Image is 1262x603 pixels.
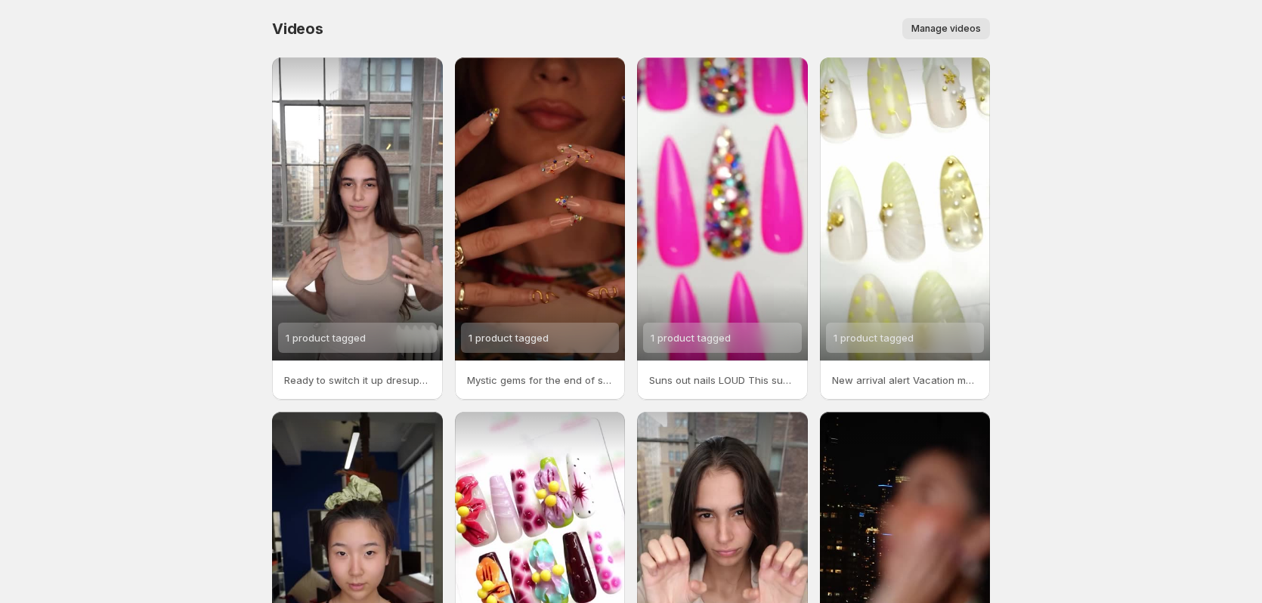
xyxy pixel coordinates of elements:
span: Videos [272,20,323,38]
p: Suns out nails LOUD This summers all about bright colors besties and nails that steal the show Wa... [649,373,796,388]
span: Manage videos [911,23,981,35]
p: New arrival alert Vacation mode ON Our dreamy Vacation Collection just landed Fresh nails fresh b... [832,373,979,388]
span: 1 product tagged [834,332,914,344]
span: 1 product tagged [651,332,731,344]
span: 1 product tagged [469,332,549,344]
button: Manage videos [902,18,990,39]
span: 1 product tagged [286,332,366,344]
p: Ready to switch it up dresup pressons pressonnailslovers pressonnails [284,373,431,388]
p: Mystic gems for the end of summer Like twilight on your fingertips deep iridescent a little magic... [467,373,614,388]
